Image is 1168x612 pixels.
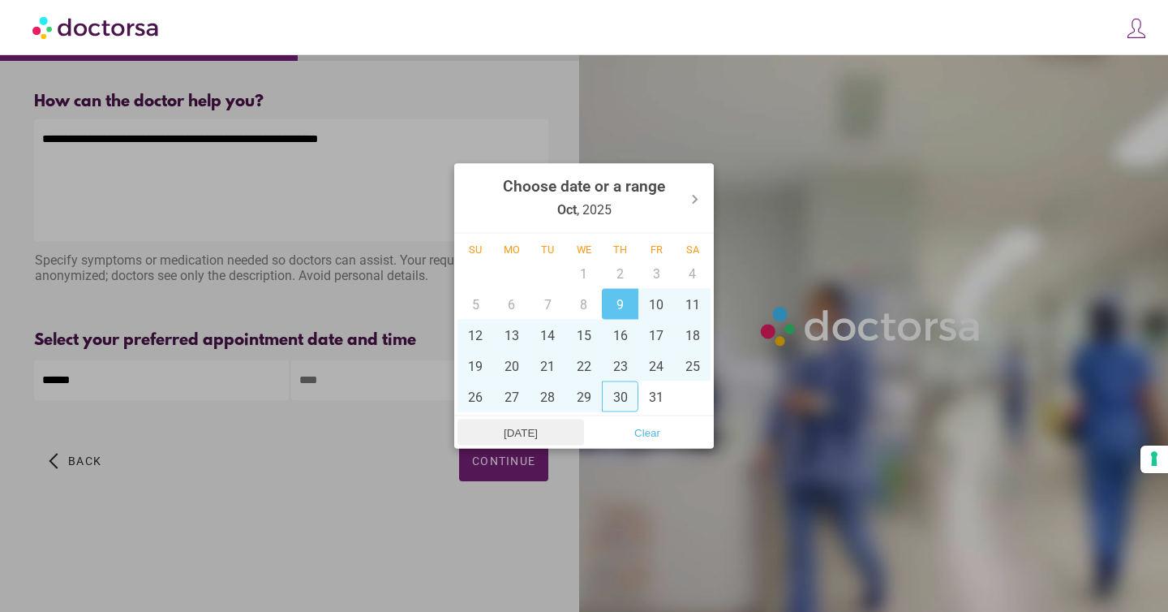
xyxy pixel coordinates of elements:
[674,351,711,381] div: 25
[566,381,603,412] div: 29
[638,351,675,381] div: 24
[602,258,638,289] div: 2
[566,351,603,381] div: 22
[530,351,566,381] div: 21
[566,289,603,320] div: 8
[557,202,577,218] strong: Oct
[638,381,675,412] div: 31
[457,351,494,381] div: 19
[457,381,494,412] div: 26
[503,177,665,196] strong: Choose date or a range
[566,244,603,256] div: We
[638,320,675,351] div: 17
[462,420,579,445] span: [DATE]
[32,9,161,45] img: Doctorsa.com
[457,289,494,320] div: 5
[494,381,530,412] div: 27
[638,289,675,320] div: 10
[494,289,530,320] div: 6
[530,320,566,351] div: 14
[602,381,638,412] div: 30
[674,244,711,256] div: Sa
[457,420,584,446] button: [DATE]
[602,351,638,381] div: 23
[503,167,665,230] div: , 2025
[457,320,494,351] div: 12
[638,244,675,256] div: Fr
[1140,446,1168,473] button: Your consent preferences for tracking technologies
[602,244,638,256] div: Th
[530,244,566,256] div: Tu
[638,258,675,289] div: 3
[566,320,603,351] div: 15
[494,244,530,256] div: Mo
[674,289,711,320] div: 11
[494,320,530,351] div: 13
[602,320,638,351] div: 16
[589,420,706,445] span: Clear
[457,244,494,256] div: Su
[494,351,530,381] div: 20
[602,289,638,320] div: 9
[530,289,566,320] div: 7
[566,258,603,289] div: 1
[674,320,711,351] div: 18
[584,420,711,446] button: Clear
[530,381,566,412] div: 28
[1125,17,1148,40] img: icons8-customer-100.png
[674,258,711,289] div: 4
